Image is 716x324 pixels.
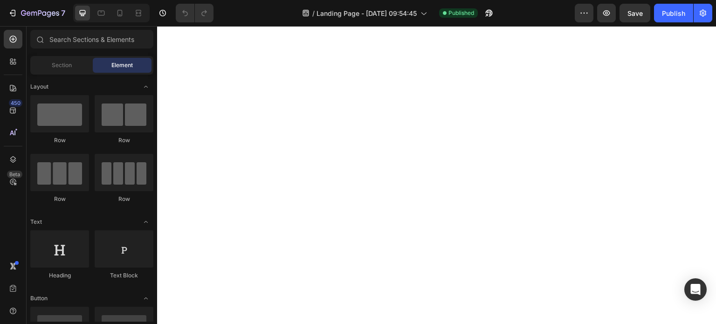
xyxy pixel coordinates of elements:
[30,218,42,226] span: Text
[111,61,133,69] span: Element
[654,4,693,22] button: Publish
[138,79,153,94] span: Toggle open
[4,4,69,22] button: 7
[52,61,72,69] span: Section
[95,195,153,203] div: Row
[684,278,707,301] div: Open Intercom Messenger
[620,4,650,22] button: Save
[312,8,315,18] span: /
[9,99,22,107] div: 450
[7,171,22,178] div: Beta
[30,195,89,203] div: Row
[138,291,153,306] span: Toggle open
[317,8,417,18] span: Landing Page - [DATE] 09:54:45
[30,294,48,303] span: Button
[138,214,153,229] span: Toggle open
[30,83,48,91] span: Layout
[30,271,89,280] div: Heading
[30,136,89,145] div: Row
[448,9,474,17] span: Published
[30,30,153,48] input: Search Sections & Elements
[662,8,685,18] div: Publish
[627,9,643,17] span: Save
[95,136,153,145] div: Row
[157,26,716,324] iframe: Design area
[176,4,213,22] div: Undo/Redo
[95,271,153,280] div: Text Block
[61,7,65,19] p: 7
